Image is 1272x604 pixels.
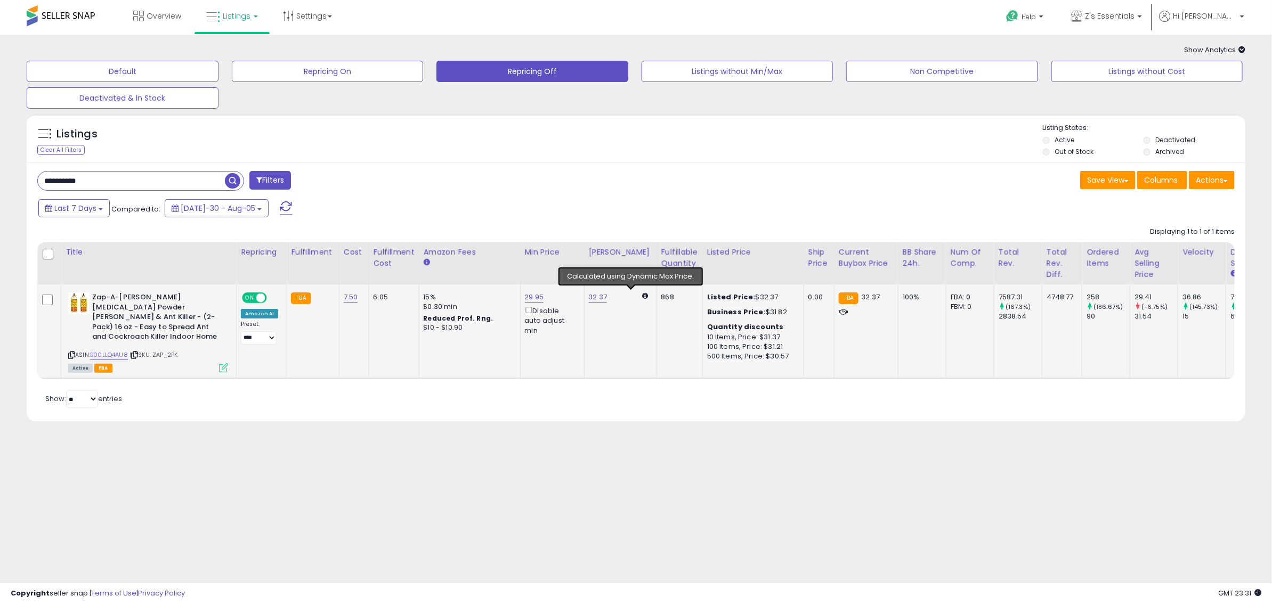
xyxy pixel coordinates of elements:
small: (167.3%) [1006,303,1031,311]
button: Deactivated & In Stock [27,87,218,109]
div: Avg Selling Price [1135,247,1173,280]
div: Fulfillable Quantity [661,247,698,269]
span: Hi [PERSON_NAME] [1173,11,1237,21]
span: Z's Essentials [1085,11,1135,21]
button: Default [27,61,218,82]
h5: Listings [56,127,98,142]
a: 29.95 [525,292,544,303]
div: 6.05 [374,292,411,302]
span: All listings currently available for purchase on Amazon [68,364,93,373]
div: 7587.31 [999,292,1042,302]
label: Archived [1155,147,1184,156]
a: 7.50 [344,292,358,303]
button: Repricing On [232,61,424,82]
div: 0.00 [808,292,826,302]
b: Quantity discounts [707,322,784,332]
div: Displaying 1 to 1 of 1 items [1150,227,1235,237]
span: Last 7 Days [54,203,96,214]
a: 32.37 [589,292,607,303]
button: Listings without Min/Max [642,61,833,82]
div: 90 [1087,312,1130,321]
div: 10 Items, Price: $31.37 [707,332,796,342]
a: Help [998,2,1054,35]
div: Current Buybox Price [839,247,894,269]
button: Actions [1189,171,1235,189]
small: FBA [839,292,858,304]
button: Non Competitive [846,61,1038,82]
span: | SKU: ZAP_2PK [129,350,177,359]
button: Filters [249,171,291,190]
div: Cost [344,247,364,258]
div: Title [66,247,232,258]
span: Compared to: [111,204,160,214]
div: Fulfillment Cost [374,247,415,269]
b: Listed Price: [707,292,756,302]
span: Overview [147,11,181,21]
div: Total Rev. Diff. [1047,247,1077,280]
small: FBA [291,292,311,304]
div: Disable auto adjust min [525,305,576,336]
button: Repricing Off [436,61,628,82]
div: 31.54 [1135,312,1178,321]
label: Active [1055,135,1074,144]
small: (145.73%) [1189,303,1218,311]
div: FBM: 0 [951,302,986,312]
div: 15 [1182,312,1226,321]
span: Show Analytics [1184,45,1245,55]
div: Days In Stock [1230,247,1269,269]
div: BB Share 24h. [903,247,942,269]
span: 32.37 [861,292,880,302]
small: (-6.75%) [1141,303,1168,311]
div: Total Rev. [999,247,1038,269]
div: Amazon AI [241,309,278,319]
div: Velocity [1182,247,1221,258]
span: Listings [223,11,250,21]
span: OFF [265,293,282,303]
small: Days In Stock. [1230,269,1237,279]
div: 258 [1087,292,1130,302]
button: Save View [1080,171,1136,189]
small: (186.67%) [1093,303,1123,311]
span: Columns [1144,175,1178,185]
span: ON [243,293,256,303]
div: 36.86 [1182,292,1226,302]
span: Show: entries [45,394,122,404]
div: Ordered Items [1087,247,1125,269]
div: 2838.54 [999,312,1042,321]
i: Get Help [1006,10,1019,23]
div: $10 - $10.90 [424,323,512,332]
div: Min Price [525,247,580,258]
b: Reduced Prof. Rng. [424,314,493,323]
div: Ship Price [808,247,830,269]
div: 100 Items, Price: $31.21 [707,342,796,352]
span: FBA [94,364,112,373]
div: 500 Items, Price: $30.57 [707,352,796,361]
div: $31.82 [707,307,796,317]
div: 4748.77 [1047,292,1074,302]
div: 868 [661,292,694,302]
small: Amazon Fees. [424,258,430,267]
span: [DATE]-30 - Aug-05 [181,203,255,214]
div: ASIN: [68,292,228,371]
img: 51FVeAuRipL._SL40_.jpg [68,292,90,314]
div: 15% [424,292,512,302]
div: FBA: 0 [951,292,986,302]
div: 100% [903,292,938,302]
label: Out of Stock [1055,147,1093,156]
div: Repricing [241,247,282,258]
div: Amazon Fees [424,247,516,258]
div: $32.37 [707,292,796,302]
span: Help [1022,12,1036,21]
label: Deactivated [1155,135,1195,144]
button: Listings without Cost [1051,61,1243,82]
div: $0.30 min [424,302,512,312]
button: Columns [1137,171,1187,189]
p: Listing States: [1043,123,1245,133]
div: 29.41 [1135,292,1178,302]
a: B00LLQ4AU8 [90,350,128,360]
div: : [707,322,796,332]
b: Business Price: [707,307,766,317]
div: Listed Price [707,247,799,258]
button: Last 7 Days [38,199,110,217]
div: Num of Comp. [951,247,990,269]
